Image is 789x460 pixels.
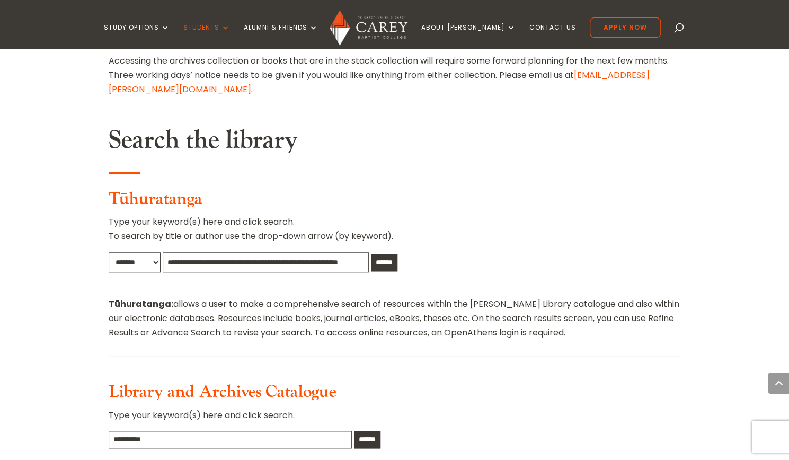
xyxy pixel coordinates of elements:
h3: Library and Archives Catalogue [109,382,681,408]
strong: Tūhuratanga: [109,298,173,310]
a: Students [183,24,230,49]
p: Accessing the archives collection or books that are in the stack collection will require some for... [109,54,681,97]
img: Carey Baptist College [330,10,407,46]
a: Alumni & Friends [244,24,318,49]
h3: Tūhuratanga [109,189,681,215]
p: allows a user to make a comprehensive search of resources within the [PERSON_NAME] Library catalo... [109,297,681,340]
h2: Search the library [109,125,681,161]
a: Contact Us [529,24,576,49]
p: Type your keyword(s) here and click search. [109,408,681,431]
a: Apply Now [590,17,661,38]
a: Study Options [104,24,170,49]
a: About [PERSON_NAME] [421,24,516,49]
p: Type your keyword(s) here and click search. To search by title or author use the drop-down arrow ... [109,215,681,252]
